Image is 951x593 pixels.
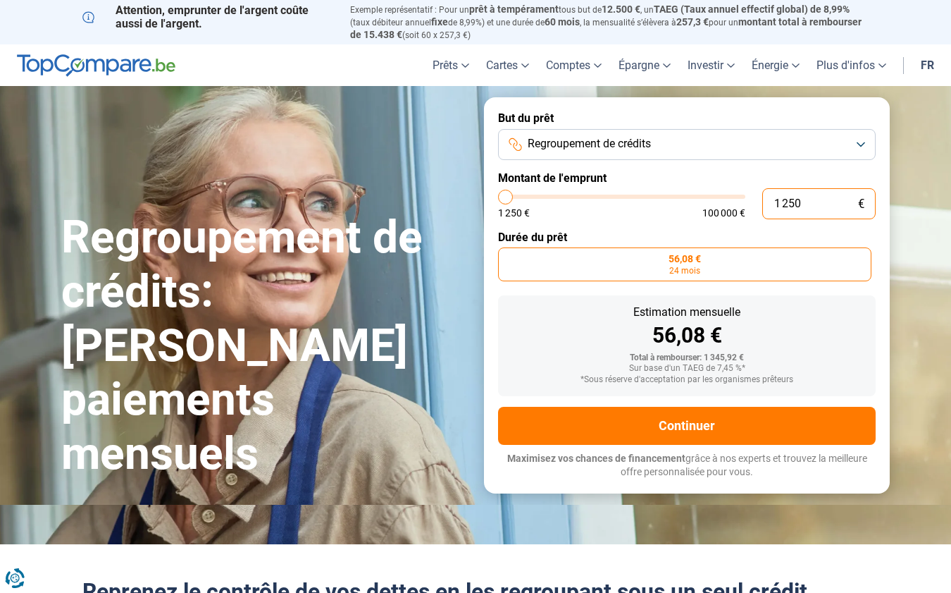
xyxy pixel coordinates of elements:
button: Regroupement de crédits [498,129,876,160]
a: Prêts [424,44,478,86]
a: Énergie [743,44,808,86]
img: TopCompare [17,54,175,77]
span: 100 000 € [702,208,745,218]
label: Durée du prêt [498,231,876,244]
div: Total à rembourser: 1 345,92 € [509,353,864,363]
p: Attention, emprunter de l'argent coûte aussi de l'argent. [82,4,333,30]
div: Estimation mensuelle [509,307,864,318]
a: Investir [679,44,743,86]
a: Cartes [478,44,537,86]
span: 12.500 € [602,4,640,15]
div: 56,08 € [509,325,864,346]
a: fr [912,44,943,86]
h1: Regroupement de crédits: [PERSON_NAME] paiements mensuels [61,211,467,482]
span: Regroupement de crédits [528,136,651,152]
p: Exemple représentatif : Pour un tous but de , un (taux débiteur annuel de 8,99%) et une durée de ... [350,4,869,41]
span: € [858,198,864,210]
p: grâce à nos experts et trouvez la meilleure offre personnalisée pour vous. [498,452,876,479]
a: Épargne [610,44,679,86]
span: 1 250 € [498,208,530,218]
span: Maximisez vos chances de financement [507,453,685,464]
span: prêt à tempérament [469,4,559,15]
a: Comptes [537,44,610,86]
span: montant total à rembourser de 15.438 € [350,16,862,40]
span: 60 mois [545,16,580,27]
span: 56,08 € [669,254,701,264]
button: Continuer [498,407,876,445]
span: 24 mois [669,267,700,275]
span: 257,3 € [676,16,709,27]
label: But du prêt [498,111,876,125]
span: TAEG (Taux annuel effectif global) de 8,99% [654,4,850,15]
div: *Sous réserve d'acceptation par les organismes prêteurs [509,375,864,385]
label: Montant de l'emprunt [498,171,876,185]
span: fixe [431,16,448,27]
a: Plus d'infos [808,44,895,86]
div: Sur base d'un TAEG de 7,45 %* [509,364,864,374]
